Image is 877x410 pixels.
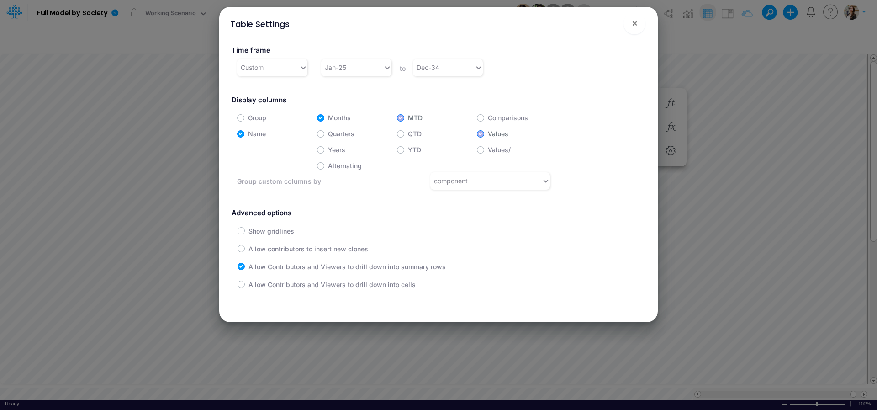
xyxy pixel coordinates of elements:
div: Custom [241,63,264,72]
label: Time frame [230,42,432,59]
div: Table Settings [230,18,290,30]
label: Allow Contributors and Viewers to drill down into cells [248,280,416,289]
label: Comparisons [488,113,528,122]
div: Dec-34 [417,63,439,72]
label: to [398,64,406,73]
label: Allow Contributors and Viewers to drill down into summary rows [248,262,446,272]
label: Years [328,145,345,154]
label: QTD [408,129,422,138]
div: component [434,176,468,186]
label: Display columns [230,92,647,109]
label: Show gridlines [248,226,294,236]
label: MTD [408,113,423,122]
button: Close [623,12,645,34]
label: Group custom columns by [237,176,343,186]
label: Group [248,113,266,122]
label: Values/ [488,145,511,154]
label: Quarters [328,129,354,138]
label: Allow contributors to insert new clones [248,244,368,254]
label: Name [248,129,266,138]
label: YTD [408,145,421,154]
label: Alternating [328,161,362,170]
span: × [632,17,638,28]
label: Months [328,113,351,122]
label: Values [488,129,508,138]
label: Advanced options [230,205,647,222]
div: Jan-25 [325,63,346,72]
